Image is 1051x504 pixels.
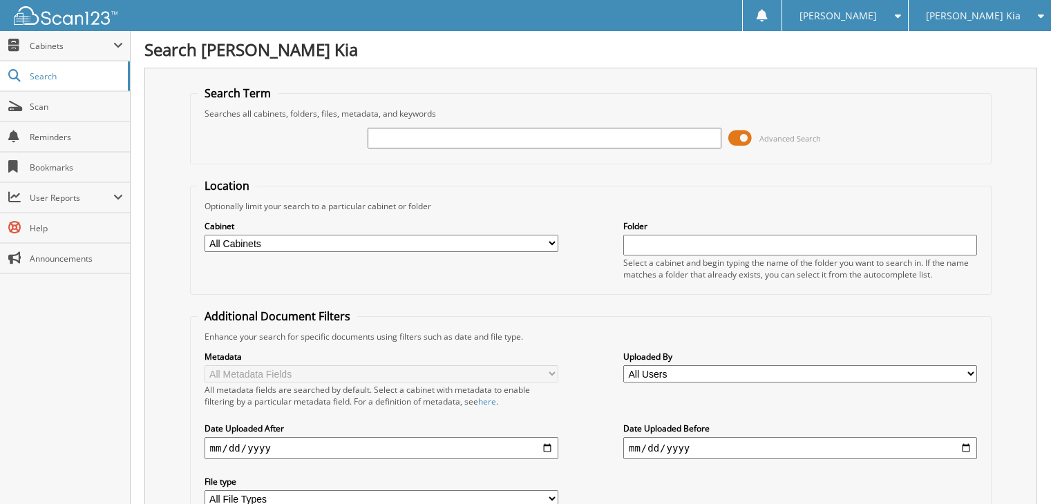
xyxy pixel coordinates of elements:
span: Cabinets [30,40,113,52]
span: Scan [30,101,123,113]
img: scan123-logo-white.svg [14,6,117,25]
span: Help [30,222,123,234]
label: Date Uploaded Before [623,423,977,434]
span: Advanced Search [759,133,821,144]
input: start [205,437,558,459]
label: Cabinet [205,220,558,232]
span: Bookmarks [30,162,123,173]
legend: Location [198,178,256,193]
div: Optionally limit your search to a particular cabinet or folder [198,200,985,212]
span: [PERSON_NAME] [799,12,877,20]
div: All metadata fields are searched by default. Select a cabinet with metadata to enable filtering b... [205,384,558,407]
span: Search [30,70,121,82]
label: Date Uploaded After [205,423,558,434]
input: end [623,437,977,459]
label: Metadata [205,351,558,362]
span: Announcements [30,253,123,264]
label: File type [205,476,558,487]
div: Searches all cabinets, folders, files, metadata, and keywords [198,108,985,119]
span: User Reports [30,192,113,204]
iframe: Chat Widget [982,438,1051,504]
span: [PERSON_NAME] Kia [926,12,1021,20]
span: Reminders [30,131,123,143]
a: here [478,396,496,407]
h1: Search [PERSON_NAME] Kia [144,38,1037,61]
div: Enhance your search for specific documents using filters such as date and file type. [198,331,985,342]
legend: Additional Document Filters [198,309,357,324]
label: Folder [623,220,977,232]
div: Select a cabinet and begin typing the name of the folder you want to search in. If the name match... [623,257,977,280]
legend: Search Term [198,86,278,101]
label: Uploaded By [623,351,977,362]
